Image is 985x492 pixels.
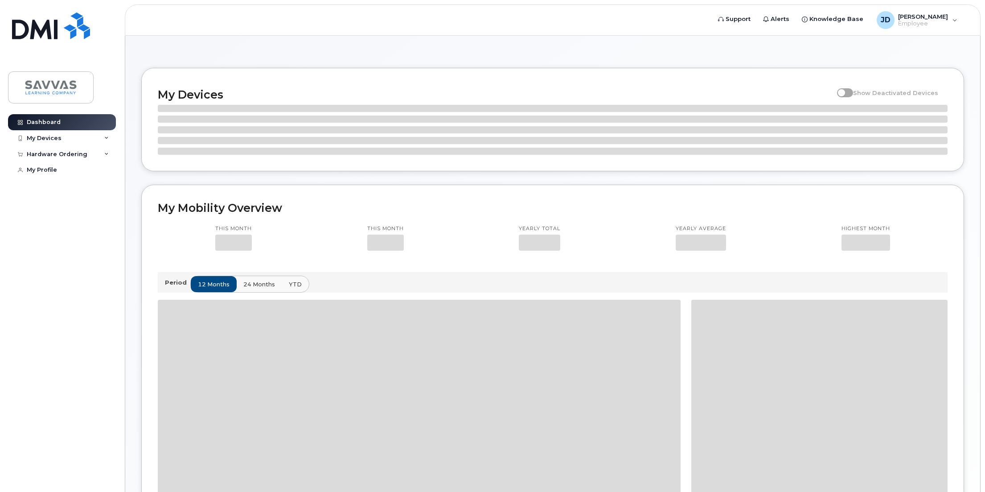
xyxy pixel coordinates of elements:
[519,225,560,232] p: Yearly total
[165,278,190,287] p: Period
[676,225,726,232] p: Yearly average
[837,84,844,91] input: Show Deactivated Devices
[367,225,404,232] p: This month
[158,201,948,215] h2: My Mobility Overview
[853,89,938,96] span: Show Deactivated Devices
[243,280,275,289] span: 24 months
[289,280,302,289] span: YTD
[158,88,833,101] h2: My Devices
[215,225,252,232] p: This month
[841,225,890,232] p: Highest month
